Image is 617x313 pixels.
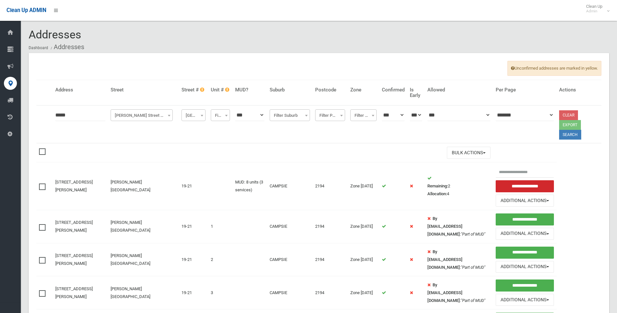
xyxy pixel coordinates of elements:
[382,87,405,93] h4: Confirmed
[496,195,554,207] button: Additional Actions
[49,41,84,53] li: Addresses
[313,276,347,309] td: 2194
[179,162,208,210] td: 19-21
[108,162,179,210] td: [PERSON_NAME][GEOGRAPHIC_DATA]
[348,210,379,243] td: Zone [DATE]
[111,87,176,93] h4: Street
[55,286,93,299] a: [STREET_ADDRESS][PERSON_NAME]
[559,87,599,93] h4: Actions
[507,61,601,76] span: Unconfirmed addresses are marked in yellow.
[348,243,379,276] td: Zone [DATE]
[211,109,230,121] span: Filter Unit #
[55,220,93,233] a: [STREET_ADDRESS][PERSON_NAME]
[235,87,264,93] h4: MUD?
[425,243,493,276] td: :
[55,253,93,266] a: [STREET_ADDRESS][PERSON_NAME]
[350,87,377,93] h4: Zone
[270,87,310,93] h4: Suburb
[211,87,230,93] h4: Unit #
[350,109,377,121] span: Filter Zone
[208,243,233,276] td: 2
[427,216,463,237] strong: By [EMAIL_ADDRESS][DOMAIN_NAME]
[267,162,313,210] td: CAMPSIE
[7,7,46,13] span: Clean Up ADMIN
[233,162,267,210] td: MUD: 8 units (3 services)
[317,111,343,120] span: Filter Postcode
[461,298,485,303] em: "Part of MUD"
[315,87,345,93] h4: Postcode
[447,147,490,159] button: Bulk Actions
[108,243,179,276] td: [PERSON_NAME][GEOGRAPHIC_DATA]
[461,265,485,270] em: "Part of MUD"
[208,276,233,309] td: 3
[208,210,233,243] td: 1
[181,87,205,93] h4: Street #
[427,249,463,270] strong: By [EMAIL_ADDRESS][DOMAIN_NAME]
[179,210,208,243] td: 19-21
[427,184,448,188] strong: Remaining:
[55,87,105,93] h4: Address
[352,111,375,120] span: Filter Zone
[559,110,578,120] a: Clear
[427,87,490,93] h4: Allowed
[425,162,493,210] td: 2 4
[586,9,602,14] small: Admin
[425,276,493,309] td: :
[427,191,447,196] strong: Allocation:
[496,261,554,273] button: Additional Actions
[583,4,609,14] span: Clean Up
[212,111,228,120] span: Filter Unit #
[315,109,345,121] span: Filter Postcode
[313,210,347,243] td: 2194
[270,109,310,121] span: Filter Suburb
[313,162,347,210] td: 2194
[111,109,173,121] span: Browning Street (CAMPSIE)
[461,232,485,237] em: "Part of MUD"
[559,130,581,140] button: Search
[496,228,554,240] button: Additional Actions
[267,276,313,309] td: CAMPSIE
[427,282,463,303] strong: By [EMAIL_ADDRESS][DOMAIN_NAME]
[55,180,93,192] a: [STREET_ADDRESS][PERSON_NAME]
[271,111,309,120] span: Filter Suburb
[29,28,81,41] span: Addresses
[410,87,423,98] h4: Is Early
[183,111,204,120] span: Filter Street #
[348,276,379,309] td: Zone [DATE]
[559,120,581,130] button: Export
[425,210,493,243] td: :
[112,111,171,120] span: Browning Street (CAMPSIE)
[313,243,347,276] td: 2194
[496,294,554,306] button: Additional Actions
[29,46,48,50] a: Dashboard
[179,276,208,309] td: 19-21
[496,87,554,93] h4: Per Page
[108,276,179,309] td: [PERSON_NAME][GEOGRAPHIC_DATA]
[179,243,208,276] td: 19-21
[181,109,205,121] span: Filter Street #
[267,243,313,276] td: CAMPSIE
[348,162,379,210] td: Zone [DATE]
[267,210,313,243] td: CAMPSIE
[108,210,179,243] td: [PERSON_NAME][GEOGRAPHIC_DATA]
